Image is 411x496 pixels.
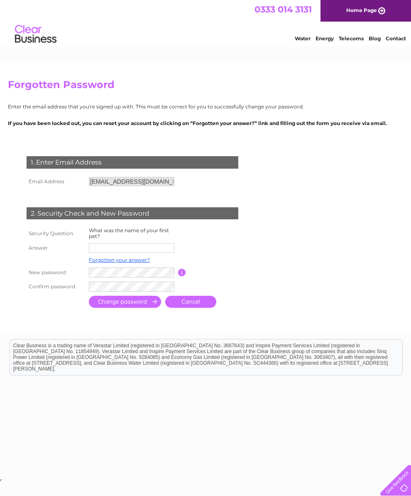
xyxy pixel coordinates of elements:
a: Energy [316,35,334,42]
div: Clear Business is a trading name of Verastar Limited (registered in [GEOGRAPHIC_DATA] No. 3667643... [10,5,402,40]
input: Submit [89,296,161,308]
p: If you have been locked out, you can reset your account by clicking on “Forgotten your answer?” l... [8,119,403,127]
th: New password [24,265,87,280]
div: 2. Security Check and New Password [27,207,238,220]
p: Enter the email address that you're signed up with. This must be correct for you to successfully ... [8,103,403,110]
a: Forgotten your answer? [89,257,150,263]
img: logo.png [15,22,57,47]
div: 1. Enter Email Address [27,156,238,169]
th: Answer [24,241,87,255]
a: Blog [369,35,381,42]
a: Telecoms [339,35,364,42]
label: What was the name of your first pet? [89,227,169,239]
a: Contact [386,35,406,42]
a: Cancel [165,296,216,308]
h2: Forgotten Password [8,79,403,95]
a: 0333 014 3131 [254,4,312,15]
th: Security Question [24,226,87,241]
a: Water [295,35,311,42]
input: Information [178,269,186,276]
th: Email Address [24,175,87,188]
th: Confirm password [24,280,87,294]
